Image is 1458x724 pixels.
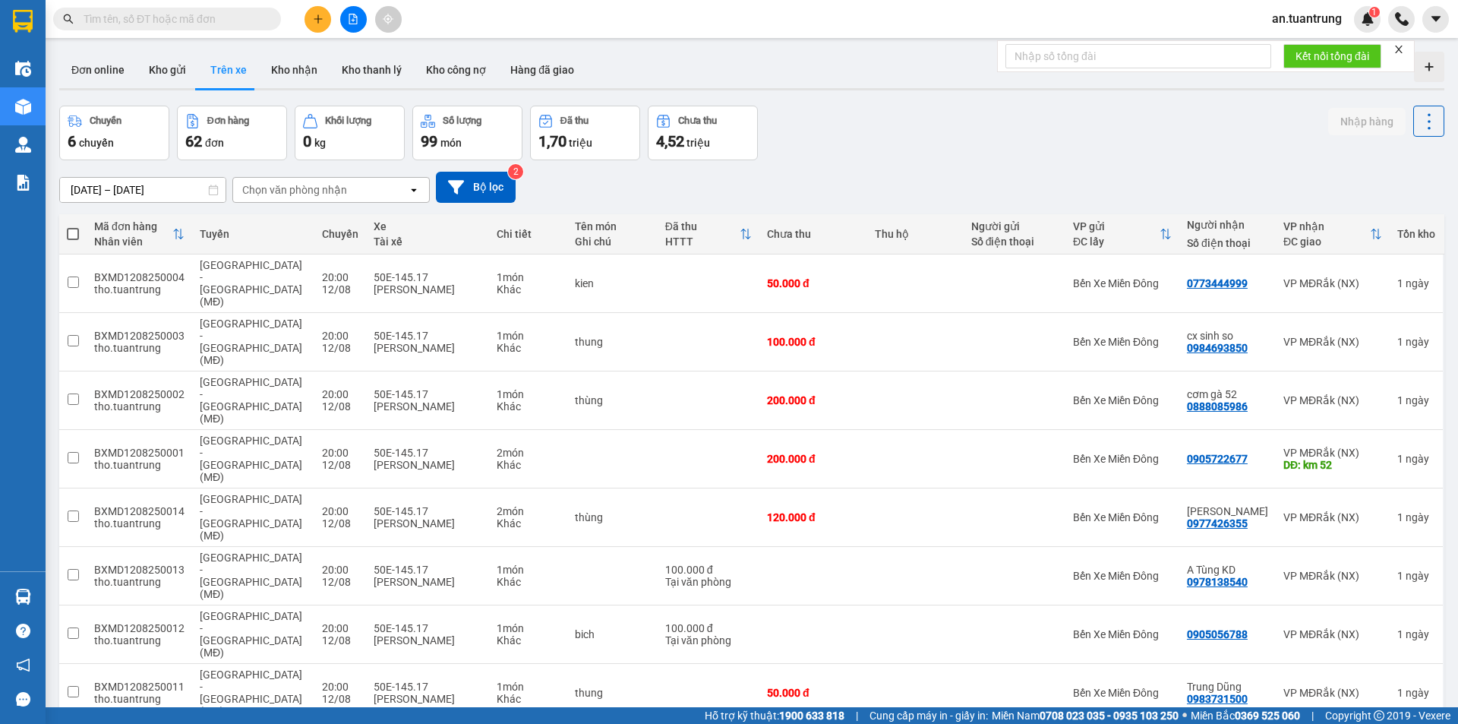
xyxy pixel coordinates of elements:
div: BXMD1208250002 [94,388,185,400]
div: 12/08 [322,517,358,530]
img: logo-vxr [13,10,33,33]
span: ngày [1406,394,1429,406]
div: 0983731500 [1187,693,1248,705]
div: 12/08 [322,283,358,296]
div: Bến Xe Miền Đông [1073,453,1172,465]
div: BXMD1208250001 [94,447,185,459]
span: 62 [185,132,202,150]
div: 0984693850 [1187,342,1248,354]
div: thùng [575,394,650,406]
button: Kho công nợ [414,52,498,88]
div: 2 món [497,505,560,517]
span: message [16,692,30,707]
div: VP MĐRắk (NX) [1283,447,1382,459]
div: tho.tuantrung [94,634,185,647]
div: Bến Xe Miền Đông [1073,570,1172,582]
strong: 0369 525 060 [1235,710,1300,722]
button: Đã thu1,70 triệu [530,106,640,160]
div: 1 [1397,453,1435,465]
span: [GEOGRAPHIC_DATA] - [GEOGRAPHIC_DATA] (MĐ) [200,552,302,600]
div: Người nhận [1187,219,1268,231]
span: 0 [303,132,311,150]
button: Kết nối tổng đài [1283,44,1381,68]
div: 100.000 đ [665,622,752,634]
span: copyright [1374,710,1384,721]
div: 50E-145.17 [374,505,481,517]
div: HTTT [665,236,740,248]
div: [PERSON_NAME] [374,693,481,705]
div: Khác [497,459,560,471]
span: triệu [569,137,592,149]
span: 6 [68,132,76,150]
span: search [63,14,74,24]
button: plus [305,6,331,33]
span: caret-down [1429,12,1443,26]
div: VP MĐRắk (NX) [1283,511,1382,523]
div: thung [575,336,650,348]
div: 50E-145.17 [374,447,481,459]
div: 1 [1397,277,1435,289]
div: VP MĐRắk (NX) [1283,336,1382,348]
div: tho.tuantrung [94,400,185,413]
div: 20:00 [322,271,358,283]
div: Chuyến [322,228,358,240]
div: Khác [497,517,560,530]
th: Toggle SortBy [1276,214,1390,255]
button: Kho thanh lý [330,52,414,88]
div: BXMD1208250012 [94,622,185,634]
div: 0905722677 [1187,453,1248,465]
div: VP MĐRắk (NX) [1283,570,1382,582]
div: Chuyến [90,115,121,126]
div: ĐC giao [1283,236,1370,248]
span: | [856,707,858,724]
div: 1 [1397,628,1435,640]
div: 50.000 đ [767,277,860,289]
div: 12/08 [322,693,358,705]
div: Khác [497,693,560,705]
button: Hàng đã giao [498,52,586,88]
div: BXMD1208250004 [94,271,185,283]
button: Nhập hàng [1328,108,1406,135]
div: tho.tuantrung [94,576,185,588]
div: tho.tuantrung [94,517,185,530]
div: ĐC lấy [1073,236,1160,248]
span: [GEOGRAPHIC_DATA] - [GEOGRAPHIC_DATA] (MĐ) [200,669,302,717]
strong: 0708 023 035 - 0935 103 250 [1040,710,1179,722]
div: 1 [1397,511,1435,523]
div: BXMD1208250014 [94,505,185,517]
div: thùng [575,511,650,523]
div: 50E-145.17 [374,564,481,576]
div: BXMD1208250013 [94,564,185,576]
div: 12/08 [322,576,358,588]
div: 20:00 [322,388,358,400]
div: 20:00 [322,622,358,634]
span: món [440,137,462,149]
th: Toggle SortBy [1065,214,1179,255]
div: Bến Xe Miền Đông [1073,394,1172,406]
div: VP MĐRắk (NX) [1283,277,1382,289]
div: A Tùng KD [1187,564,1268,576]
div: Đơn hàng [207,115,249,126]
div: tho.tuantrung [94,342,185,354]
div: [PERSON_NAME] [374,634,481,647]
button: Trên xe [198,52,259,88]
img: icon-new-feature [1361,12,1374,26]
div: bich [575,628,650,640]
span: 1 [1371,7,1377,17]
span: ngày [1406,277,1429,289]
span: đơn [205,137,224,149]
div: DĐ: km 52 [1283,459,1382,471]
div: 100.000 đ [767,336,860,348]
div: 12/08 [322,342,358,354]
div: Bến Xe Miền Đông [1073,277,1172,289]
img: phone-icon [1395,12,1409,26]
div: 50E-145.17 [374,388,481,400]
div: Khác [497,576,560,588]
div: Khác [497,283,560,296]
div: VP MĐRắk (NX) [1283,687,1382,699]
div: Thu hộ [875,228,956,240]
div: Chưa thu [678,115,717,126]
span: 1,70 [538,132,566,150]
div: thung [575,687,650,699]
th: Toggle SortBy [658,214,759,255]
